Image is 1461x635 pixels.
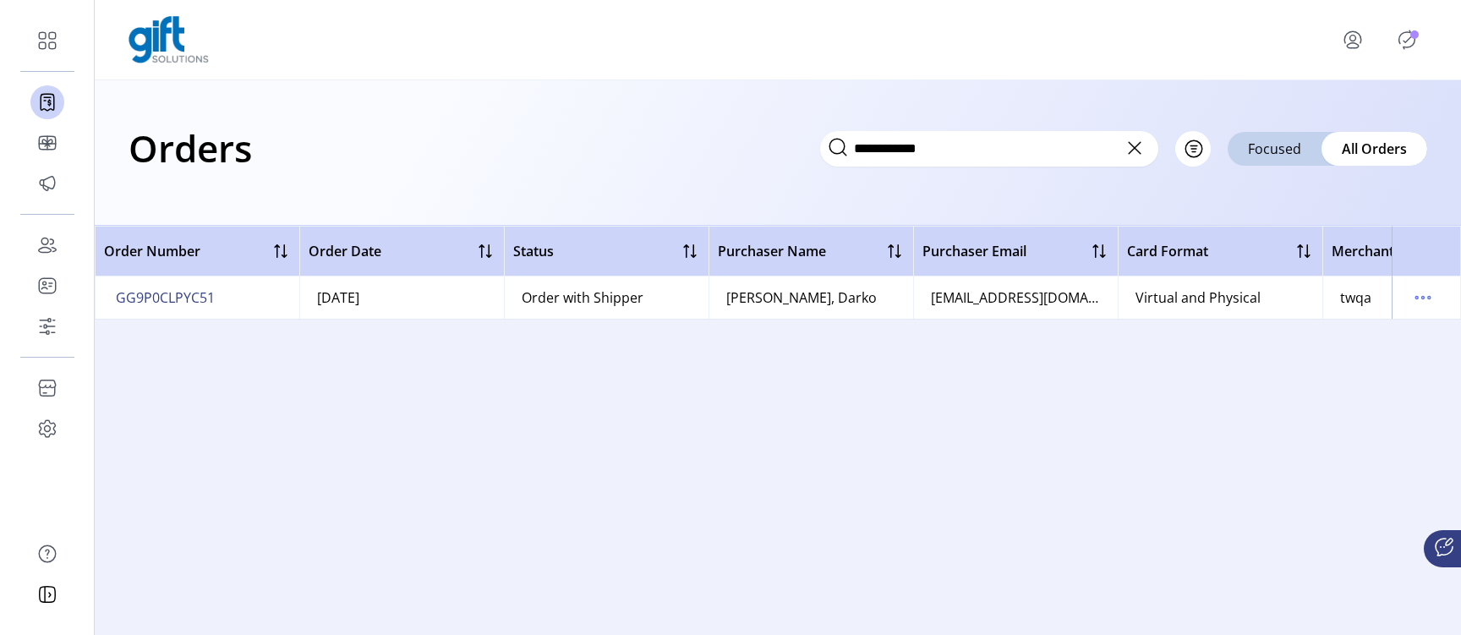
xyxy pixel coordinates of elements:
[1342,139,1407,159] span: All Orders
[922,241,1026,261] span: Purchaser Email
[309,241,381,261] span: Order Date
[931,287,1101,308] div: [EMAIL_ADDRESS][DOMAIN_NAME]
[718,241,826,261] span: Purchaser Name
[112,284,218,311] button: GG9P0CLPYC51
[1332,241,1394,261] span: Merchant
[129,16,209,63] img: logo
[299,276,504,319] td: [DATE]
[726,287,877,308] div: [PERSON_NAME], Darko
[1340,287,1371,308] div: twqa
[1248,139,1301,159] span: Focused
[1127,241,1208,261] span: Card Format
[1135,287,1261,308] div: Virtual and Physical
[1319,19,1393,60] button: menu
[104,241,200,261] span: Order Number
[1393,26,1420,53] button: Publisher Panel
[1409,284,1436,311] button: menu
[1228,132,1321,166] div: Focused
[129,118,252,178] h1: Orders
[1321,132,1427,166] div: All Orders
[513,241,554,261] span: Status
[522,287,643,308] div: Order with Shipper
[116,287,215,308] span: GG9P0CLPYC51
[1175,131,1211,167] button: Filter Button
